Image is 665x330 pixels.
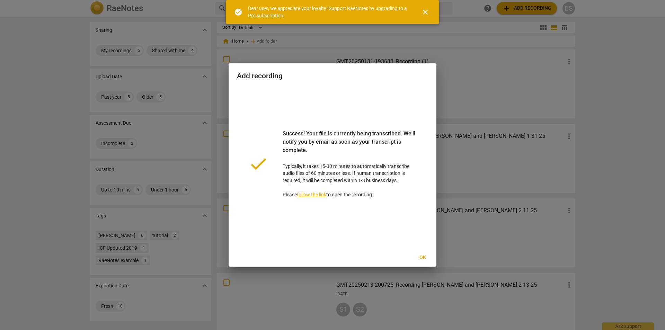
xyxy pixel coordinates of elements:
a: follow the link [297,192,326,197]
a: Pro subscription [248,13,283,18]
div: Success! Your file is currently being transcribed. We'll notify you by email as soon as your tran... [283,130,417,163]
span: check_circle [234,8,242,16]
p: Typically, it takes 15-30 minutes to automatically transcribe audio files of 60 minutes or less. ... [283,130,417,198]
h2: Add recording [237,72,428,80]
div: Dear user, we appreciate your loyalty! Support RaeNotes by upgrading to a [248,5,409,19]
button: Close [417,4,434,20]
span: close [421,8,429,16]
span: Ok [417,254,428,261]
span: done [248,153,269,174]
